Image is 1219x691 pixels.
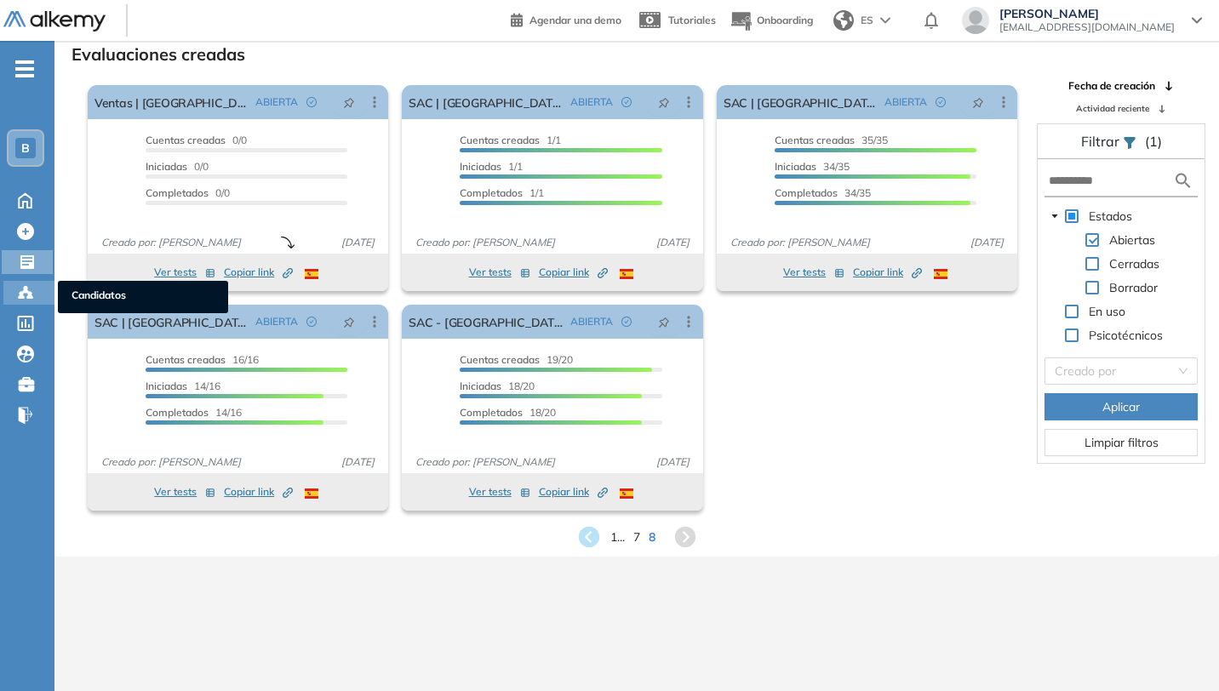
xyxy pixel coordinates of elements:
[511,9,621,29] a: Agendar una demo
[1109,280,1158,295] span: Borrador
[409,235,562,250] span: Creado por: [PERSON_NAME]
[460,160,501,173] span: Iniciadas
[1106,254,1163,274] span: Cerradas
[972,95,984,109] span: pushpin
[469,482,530,502] button: Ver tests
[775,160,816,173] span: Iniciadas
[1106,277,1161,298] span: Borrador
[469,262,530,283] button: Ver tests
[650,235,696,250] span: [DATE]
[645,308,683,335] button: pushpin
[724,85,878,119] a: SAC | [GEOGRAPHIC_DATA]
[1134,609,1219,691] iframe: Chat Widget
[783,262,844,283] button: Ver tests
[833,10,854,31] img: world
[335,235,381,250] span: [DATE]
[658,315,670,328] span: pushpin
[343,315,355,328] span: pushpin
[1089,304,1125,319] span: En uso
[146,353,226,366] span: Cuentas creadas
[1134,609,1219,691] div: Widget de chat
[1050,212,1059,220] span: caret-down
[409,454,562,470] span: Creado por: [PERSON_NAME]
[460,134,540,146] span: Cuentas creadas
[936,97,946,107] span: check-circle
[94,454,248,470] span: Creado por: [PERSON_NAME]
[884,94,927,110] span: ABIERTA
[306,317,317,327] span: check-circle
[21,141,30,155] span: B
[610,528,625,546] span: 1 ...
[964,235,1010,250] span: [DATE]
[343,95,355,109] span: pushpin
[724,235,877,250] span: Creado por: [PERSON_NAME]
[999,7,1175,20] span: [PERSON_NAME]
[645,89,683,116] button: pushpin
[620,269,633,279] img: ESP
[146,134,226,146] span: Cuentas creadas
[633,528,640,546] span: 7
[1089,328,1163,343] span: Psicotécnicos
[460,380,535,392] span: 18/20
[146,406,242,419] span: 14/16
[94,85,249,119] a: Ventas | [GEOGRAPHIC_DATA]
[1068,78,1155,94] span: Fecha de creación
[1106,230,1159,250] span: Abiertas
[146,406,209,419] span: Completados
[94,305,249,339] a: SAC | [GEOGRAPHIC_DATA]
[999,20,1175,34] span: [EMAIL_ADDRESS][DOMAIN_NAME]
[224,262,293,283] button: Copiar link
[460,186,523,199] span: Completados
[959,89,997,116] button: pushpin
[94,235,248,250] span: Creado por: [PERSON_NAME]
[1145,131,1162,151] span: (1)
[305,488,318,499] img: ESP
[620,488,633,499] img: ESP
[1109,232,1155,248] span: Abiertas
[1085,325,1166,345] span: Psicotécnicos
[460,160,523,173] span: 1/1
[730,3,813,39] button: Onboarding
[539,484,608,500] span: Copiar link
[1044,429,1198,456] button: Limpiar filtros
[255,314,298,329] span: ABIERTA
[255,94,298,110] span: ABIERTA
[330,308,368,335] button: pushpin
[570,94,613,110] span: ABIERTA
[539,262,608,283] button: Copiar link
[3,11,106,32] img: Logo
[1109,256,1159,271] span: Cerradas
[72,288,215,306] span: Candidatos
[775,134,855,146] span: Cuentas creadas
[146,380,187,392] span: Iniciadas
[668,14,716,26] span: Tutoriales
[1085,301,1129,322] span: En uso
[409,305,563,339] a: SAC - [GEOGRAPHIC_DATA]
[15,67,34,71] i: -
[460,353,573,366] span: 19/20
[658,95,670,109] span: pushpin
[72,44,245,65] h3: Evaluaciones creadas
[146,134,247,146] span: 0/0
[146,160,187,173] span: Iniciadas
[224,484,293,500] span: Copiar link
[335,454,381,470] span: [DATE]
[539,265,608,280] span: Copiar link
[146,186,230,199] span: 0/0
[460,406,556,419] span: 18/20
[1102,397,1140,416] span: Aplicar
[649,528,655,546] span: 8
[621,97,632,107] span: check-circle
[460,186,544,199] span: 1/1
[1089,208,1132,224] span: Estados
[621,317,632,327] span: check-circle
[853,265,922,280] span: Copiar link
[224,482,293,502] button: Copiar link
[409,85,563,119] a: SAC | [GEOGRAPHIC_DATA]
[330,89,368,116] button: pushpin
[146,380,220,392] span: 14/16
[1173,170,1193,191] img: search icon
[650,454,696,470] span: [DATE]
[775,134,888,146] span: 35/35
[861,13,873,28] span: ES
